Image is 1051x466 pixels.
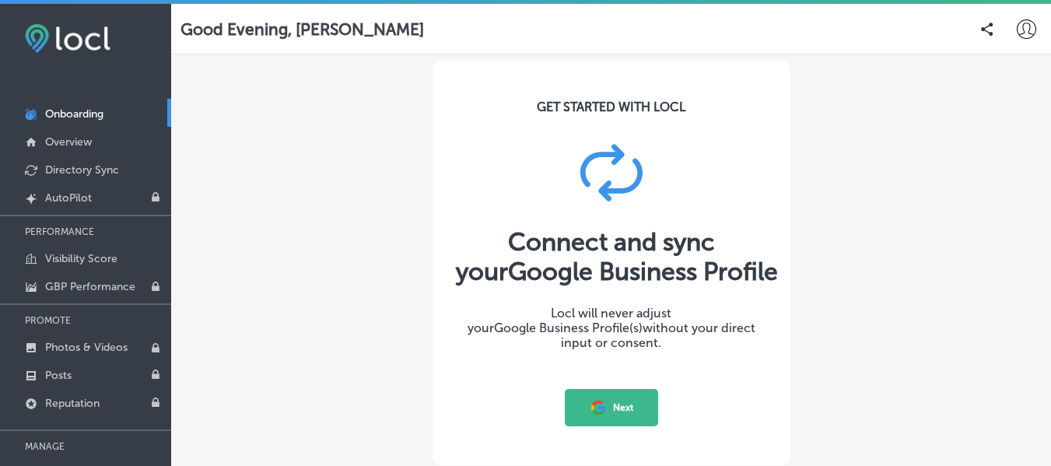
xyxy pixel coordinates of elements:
[45,135,92,149] p: Overview
[180,19,424,39] p: Good Evening, [PERSON_NAME]
[45,341,128,354] p: Photos & Videos
[508,257,778,286] span: Google Business Profile
[25,24,110,53] img: fda3e92497d09a02dc62c9cd864e3231.png
[45,252,117,265] p: Visibility Score
[565,389,658,426] button: Next
[494,321,643,335] span: Google Business Profile(s)
[45,397,100,410] p: Reputation
[45,107,103,121] p: Onboarding
[45,369,72,382] p: Posts
[537,100,685,114] div: GET STARTED WITH LOCL
[456,227,767,286] div: Connect and sync your
[45,163,119,177] p: Directory Sync
[456,306,767,350] div: Locl will never adjust your without your direct input or consent.
[45,280,135,293] p: GBP Performance
[45,191,92,205] p: AutoPilot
